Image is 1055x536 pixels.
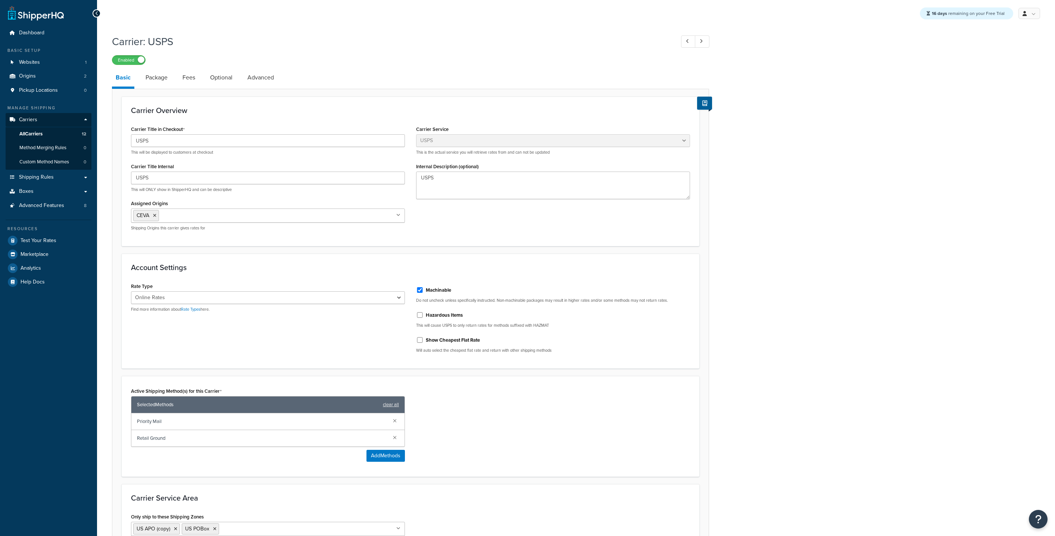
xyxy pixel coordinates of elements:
span: Method Merging Rules [19,145,66,151]
a: Carriers [6,113,91,127]
span: CEVA [137,211,149,219]
span: 0 [84,159,86,165]
span: All Carriers [19,131,43,137]
a: Previous Record [681,35,696,48]
span: Carriers [19,117,37,123]
p: This will ONLY show in ShipperHQ and can be descriptive [131,187,405,192]
a: Advanced Features8 [6,199,91,213]
label: Carrier Title in Checkout [131,126,185,132]
li: Custom Method Names [6,155,91,169]
span: Test Your Rates [21,238,56,244]
a: clear all [383,399,399,410]
a: AllCarriers12 [6,127,91,141]
li: Method Merging Rules [6,141,91,155]
strong: 16 days [932,10,947,17]
a: Help Docs [6,275,91,289]
p: Shipping Origins this carrier gives rates for [131,225,405,231]
span: Origins [19,73,36,79]
h3: Account Settings [131,263,690,272]
span: Marketplace [21,251,49,258]
label: Show Cheapest Flat Rate [426,337,480,344]
span: Boxes [19,188,34,195]
a: Shipping Rules [6,170,91,184]
button: AddMethods [366,450,405,462]
label: Carrier Service [416,126,449,132]
label: Internal Description (optional) [416,164,479,169]
span: remaining on your Free Trial [932,10,1005,17]
span: Websites [19,59,40,66]
span: US POBox [185,525,209,533]
a: Advanced [244,69,278,87]
textarea: USPS [416,172,690,199]
li: Carriers [6,113,91,170]
a: Next Record [695,35,709,48]
p: This will cause USPS to only return rates for methods suffixed with HAZMAT [416,323,690,328]
span: 1 [85,59,87,66]
span: Analytics [21,265,41,272]
button: Open Resource Center [1029,510,1048,529]
label: Machinable [426,287,451,294]
label: Assigned Origins [131,201,168,206]
div: Manage Shipping [6,105,91,111]
a: Custom Method Names0 [6,155,91,169]
label: Active Shipping Method(s) for this Carrier [131,388,222,394]
a: Boxes [6,185,91,198]
p: Find more information about here. [131,307,405,312]
span: Retail Ground [137,433,387,443]
p: This is the actual service you will retrieve rates from and can not be updated [416,150,690,155]
label: Only ship to these Shipping Zones [131,514,204,520]
span: Advanced Features [19,203,64,209]
li: Websites [6,56,91,69]
li: Origins [6,69,91,83]
span: Dashboard [19,30,44,36]
span: Help Docs [21,279,45,285]
label: Enabled [112,56,145,65]
span: Shipping Rules [19,174,54,181]
span: Selected Methods [137,399,379,410]
div: Basic Setup [6,47,91,54]
a: Test Your Rates [6,234,91,247]
a: Marketplace [6,248,91,261]
span: 0 [84,145,86,151]
label: Carrier Title Internal [131,164,174,169]
div: Resources [6,226,91,232]
span: Priority Mail [137,416,387,427]
p: Will auto select the cheapest flat rate and return with other shipping methods [416,348,690,353]
a: Optional [206,69,236,87]
a: Package [142,69,171,87]
a: Dashboard [6,26,91,40]
a: Analytics [6,261,91,275]
h3: Carrier Overview [131,106,690,115]
label: Hazardous Items [426,312,463,319]
span: Custom Method Names [19,159,69,165]
span: 12 [82,131,86,137]
span: 8 [84,203,87,209]
a: Websites1 [6,56,91,69]
p: Do not uncheck unless specifically instructed. Non-machinable packages may result in higher rates... [416,298,690,303]
a: Origins2 [6,69,91,83]
li: Advanced Features [6,199,91,213]
a: Method Merging Rules0 [6,141,91,155]
a: Basic [112,69,134,89]
h1: Carrier: USPS [112,34,667,49]
span: Pickup Locations [19,87,58,94]
span: 2 [84,73,87,79]
a: Rate Types [181,306,200,312]
li: Pickup Locations [6,84,91,97]
a: Pickup Locations0 [6,84,91,97]
span: US APO (copy) [137,525,170,533]
p: This will be displayed to customers at checkout [131,150,405,155]
h3: Carrier Service Area [131,494,690,502]
label: Rate Type [131,283,153,289]
span: 0 [84,87,87,94]
button: Show Help Docs [697,97,712,110]
a: Fees [179,69,199,87]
